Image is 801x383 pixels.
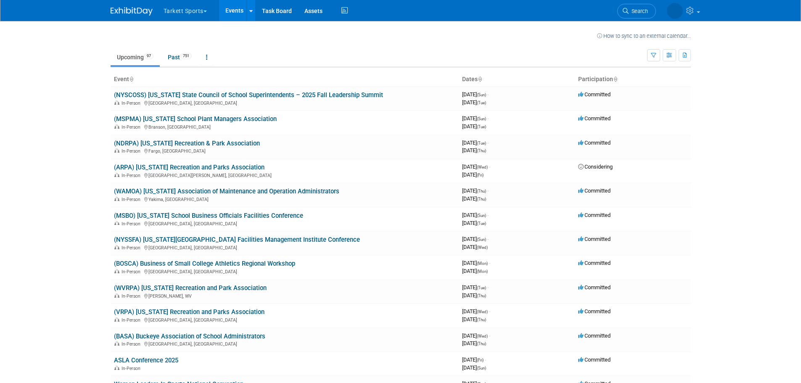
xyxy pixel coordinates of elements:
span: - [489,333,490,339]
span: (Tue) [477,221,486,226]
span: (Sun) [477,116,486,121]
a: Past751 [161,49,198,65]
img: In-Person Event [114,124,119,129]
img: In-Person Event [114,221,119,225]
img: In-Person Event [114,366,119,370]
img: In-Person Event [114,269,119,273]
span: (Thu) [477,293,486,298]
div: Yakima, [GEOGRAPHIC_DATA] [114,195,455,202]
span: - [487,115,489,122]
a: (MSPMA) [US_STATE] School Plant Managers Association [114,115,277,123]
span: In-Person [122,197,143,202]
span: [DATE] [462,147,486,153]
a: (NYSCOSS) [US_STATE] State Council of School Superintendents – 2025 Fall Leadership Summit [114,91,383,99]
span: (Wed) [477,309,488,314]
span: Committed [578,284,611,291]
img: ExhibitDay [111,7,153,16]
span: Committed [578,308,611,314]
span: [DATE] [462,91,489,98]
a: Sort by Participation Type [613,76,617,82]
span: [DATE] [462,212,489,218]
span: [DATE] [462,260,490,266]
span: (Thu) [477,317,486,322]
span: Search [629,8,648,14]
span: [DATE] [462,292,486,298]
span: Committed [578,236,611,242]
a: Sort by Start Date [478,76,482,82]
img: In-Person Event [114,245,119,249]
a: Search [617,4,656,18]
span: [DATE] [462,268,488,274]
span: - [489,164,490,170]
span: [DATE] [462,188,489,194]
span: (Fri) [477,173,484,177]
span: Committed [578,140,611,146]
div: [GEOGRAPHIC_DATA], [GEOGRAPHIC_DATA] [114,244,455,251]
span: (Wed) [477,245,488,250]
span: [DATE] [462,123,486,129]
span: Committed [578,91,611,98]
span: - [487,188,489,194]
span: Committed [578,115,611,122]
span: [DATE] [462,172,484,178]
span: [DATE] [462,284,489,291]
span: In-Person [122,148,143,154]
span: - [487,91,489,98]
img: In-Person Event [114,197,119,201]
span: Committed [578,333,611,339]
span: - [489,260,490,266]
div: [GEOGRAPHIC_DATA], [GEOGRAPHIC_DATA] [114,316,455,323]
a: ASLA Conference 2025 [114,357,178,364]
a: Sort by Event Name [129,76,133,82]
th: Event [111,72,459,87]
span: In-Person [122,245,143,251]
th: Participation [575,72,691,87]
span: [DATE] [462,333,490,339]
span: [DATE] [462,244,488,250]
span: Considering [578,164,613,170]
span: In-Person [122,317,143,323]
span: In-Person [122,100,143,106]
span: [DATE] [462,164,490,170]
a: (VRPA) [US_STATE] Recreation and Parks Association [114,308,264,316]
span: Committed [578,212,611,218]
span: (Wed) [477,334,488,338]
a: (MSBO) [US_STATE] School Business Officials Facilities Conference [114,212,303,219]
span: [DATE] [462,357,486,363]
span: Committed [578,188,611,194]
img: In-Person Event [114,148,119,153]
div: Branson, [GEOGRAPHIC_DATA] [114,123,455,130]
span: Committed [578,260,611,266]
span: [DATE] [462,365,486,371]
div: [GEOGRAPHIC_DATA], [GEOGRAPHIC_DATA] [114,99,455,106]
a: (NYSSFA) [US_STATE][GEOGRAPHIC_DATA] Facilities Management Institute Conference [114,236,360,243]
a: (WVRPA) [US_STATE] Recreation and Park Association [114,284,267,292]
span: (Mon) [477,269,488,274]
span: (Sun) [477,237,486,242]
div: [GEOGRAPHIC_DATA], [GEOGRAPHIC_DATA] [114,220,455,227]
a: (NDRPA) [US_STATE] Recreation & Park Association [114,140,260,147]
span: In-Person [122,124,143,130]
a: (WAMOA) [US_STATE] Association of Maintenance and Operation Administrators [114,188,339,195]
span: In-Person [122,341,143,347]
div: Fargo, [GEOGRAPHIC_DATA] [114,147,455,154]
span: [DATE] [462,99,486,106]
a: (BASA) Buckeye Association of School Administrators [114,333,265,340]
img: In-Person Event [114,173,119,177]
a: How to sync to an external calendar... [597,33,691,39]
div: [GEOGRAPHIC_DATA][PERSON_NAME], [GEOGRAPHIC_DATA] [114,172,455,178]
a: (ARPA) [US_STATE] Recreation and Parks Association [114,164,264,171]
th: Dates [459,72,575,87]
span: In-Person [122,293,143,299]
span: In-Person [122,366,143,371]
span: (Sun) [477,366,486,370]
span: In-Person [122,221,143,227]
span: (Fri) [477,358,484,362]
span: - [487,236,489,242]
span: (Mon) [477,261,488,266]
span: [DATE] [462,220,486,226]
span: [DATE] [462,236,489,242]
img: In-Person Event [114,100,119,105]
span: (Thu) [477,341,486,346]
a: (BOSCA) Business of Small College Athletics Regional Workshop [114,260,295,267]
